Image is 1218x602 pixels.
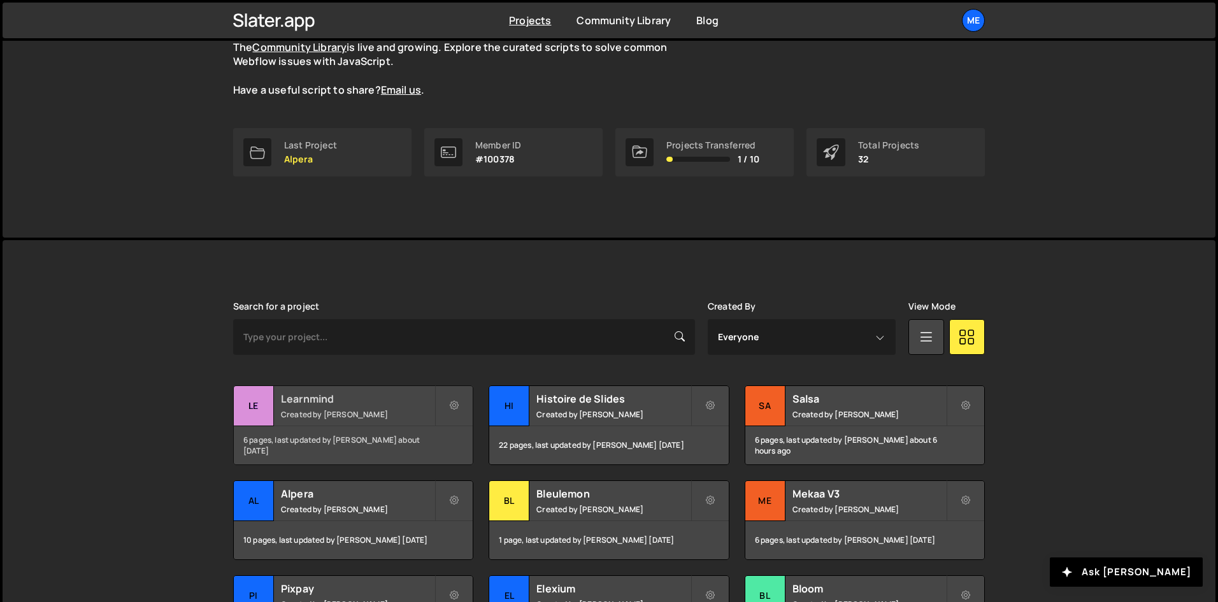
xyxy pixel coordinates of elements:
div: Hi [489,386,529,426]
h2: Mekaa V3 [792,487,946,501]
span: 1 / 10 [738,154,759,164]
small: Created by [PERSON_NAME] [792,409,946,420]
a: Bl Bleulemon Created by [PERSON_NAME] 1 page, last updated by [PERSON_NAME] [DATE] [489,480,729,560]
small: Created by [PERSON_NAME] [281,504,434,515]
h2: Histoire de Slides [536,392,690,406]
div: 6 pages, last updated by [PERSON_NAME] about [DATE] [234,426,473,464]
small: Created by [PERSON_NAME] [281,409,434,420]
a: Email us [381,83,421,97]
div: 1 page, last updated by [PERSON_NAME] [DATE] [489,521,728,559]
div: Projects Transferred [666,140,759,150]
p: 32 [858,154,919,164]
div: Member ID [475,140,521,150]
small: Created by [PERSON_NAME] [792,504,946,515]
label: Created By [708,301,756,312]
a: Sa Salsa Created by [PERSON_NAME] 6 pages, last updated by [PERSON_NAME] about 6 hours ago [745,385,985,465]
h2: Salsa [792,392,946,406]
div: Me [745,481,785,521]
h2: Elexium [536,582,690,596]
a: Me Mekaa V3 Created by [PERSON_NAME] 6 pages, last updated by [PERSON_NAME] [DATE] [745,480,985,560]
a: Projects [509,13,551,27]
div: Last Project [284,140,337,150]
div: 10 pages, last updated by [PERSON_NAME] [DATE] [234,521,473,559]
a: Le Learnmind Created by [PERSON_NAME] 6 pages, last updated by [PERSON_NAME] about [DATE] [233,385,473,465]
div: Bl [489,481,529,521]
div: Le [234,386,274,426]
h2: Learnmind [281,392,434,406]
div: Sa [745,386,785,426]
div: 6 pages, last updated by [PERSON_NAME] about 6 hours ago [745,426,984,464]
small: Created by [PERSON_NAME] [536,504,690,515]
h2: Bloom [792,582,946,596]
a: Community Library [252,40,347,54]
div: Total Projects [858,140,919,150]
label: Search for a project [233,301,319,312]
div: 6 pages, last updated by [PERSON_NAME] [DATE] [745,521,984,559]
a: Me [962,9,985,32]
div: Al [234,481,274,521]
a: Blog [696,13,719,27]
a: Community Library [577,13,671,27]
div: 22 pages, last updated by [PERSON_NAME] [DATE] [489,426,728,464]
p: Alpera [284,154,337,164]
a: Hi Histoire de Slides Created by [PERSON_NAME] 22 pages, last updated by [PERSON_NAME] [DATE] [489,385,729,465]
button: Ask [PERSON_NAME] [1050,557,1203,587]
h2: Pixpay [281,582,434,596]
a: Al Alpera Created by [PERSON_NAME] 10 pages, last updated by [PERSON_NAME] [DATE] [233,480,473,560]
p: The is live and growing. Explore the curated scripts to solve common Webflow issues with JavaScri... [233,40,692,97]
h2: Bleulemon [536,487,690,501]
label: View Mode [908,301,956,312]
h2: Alpera [281,487,434,501]
input: Type your project... [233,319,695,355]
p: #100378 [475,154,521,164]
a: Last Project Alpera [233,128,412,176]
small: Created by [PERSON_NAME] [536,409,690,420]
